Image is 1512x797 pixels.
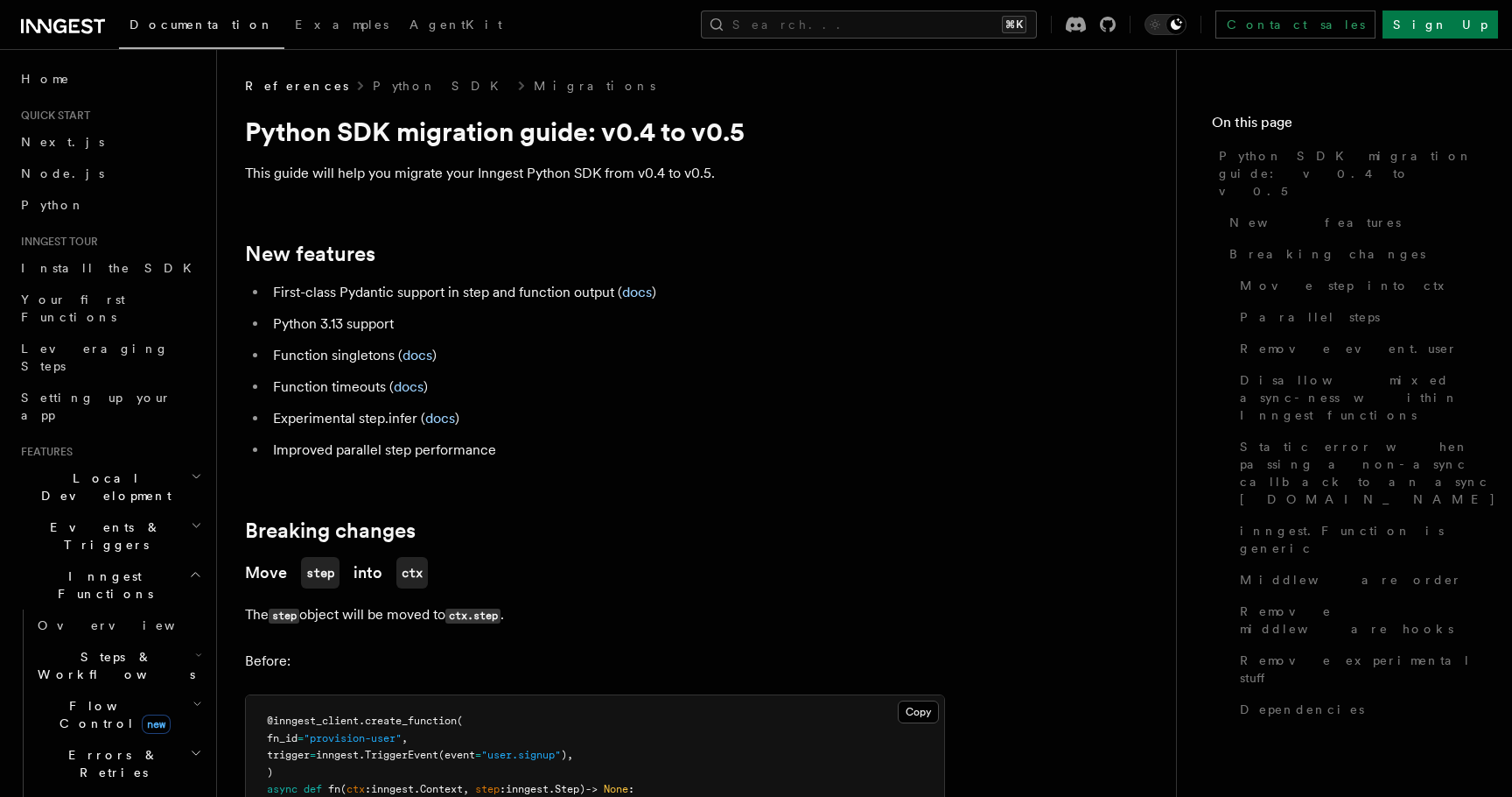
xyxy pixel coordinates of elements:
[1233,301,1477,333] a: Parallel steps
[21,342,169,373] span: Leveraging Steps
[14,462,206,511] button: Local Development
[14,252,206,284] a: Install the SDK
[14,109,90,123] span: Quick start
[898,701,939,723] button: Copy
[420,783,463,795] span: Context
[301,557,339,589] code: step
[549,783,555,795] span: .
[245,242,375,266] a: New features
[31,746,190,781] span: Errors & Retries
[396,557,428,589] code: ctx
[245,161,945,186] p: This guide will help you migrate your Inngest Python SDK from v0.4 to v0.5.
[1219,147,1477,200] span: Python SDK migration guide: v0.4 to v0.5
[1240,438,1496,508] span: Static error when passing a non-async callback to an async [DOMAIN_NAME]
[475,749,481,761] span: =
[628,783,634,795] span: :
[31,610,206,641] a: Overview
[14,189,206,221] a: Python
[1233,645,1477,694] a: Remove experimental stuff
[371,783,414,795] span: inngest
[481,749,561,761] span: "user.signup"
[1233,364,1477,431] a: Disallow mixed async-ness within Inngest functions
[457,715,463,727] span: (
[284,5,399,47] a: Examples
[1212,112,1477,140] h4: On this page
[475,783,500,795] span: step
[1233,564,1477,596] a: Middleware order
[31,641,206,690] button: Steps & Workflows
[21,198,85,212] span: Python
[38,618,218,632] span: Overview
[304,783,322,795] span: def
[268,406,945,431] li: Experimental step.infer ( )
[399,5,513,47] a: AgentKit
[269,609,299,624] code: step
[1233,515,1477,564] a: inngest.Function is generic
[310,749,316,761] span: =
[14,469,191,504] span: Local Development
[245,518,416,543] a: Breaking changes
[14,333,206,382] a: Leveraging Steps
[1233,694,1477,725] a: Dependencies
[14,382,206,431] a: Setting up your app
[365,783,371,795] span: :
[414,783,420,795] span: .
[268,438,945,462] li: Improved parallel step performance
[438,749,475,761] span: (event
[297,732,304,744] span: =
[1229,245,1425,263] span: Breaking changes
[14,568,189,603] span: Inngest Functions
[31,739,206,788] button: Errors & Retries
[31,648,195,683] span: Steps & Workflows
[245,603,945,628] p: The object will be moved to .
[267,766,273,779] span: )
[14,158,206,189] a: Node.js
[1240,603,1477,638] span: Remove middleware hooks
[304,732,402,744] span: "provision-user"
[506,783,549,795] span: inngest
[21,166,104,180] span: Node.js
[604,783,628,795] span: None
[21,135,104,149] span: Next.js
[1240,522,1477,557] span: inngest.Function is generic
[31,697,192,732] span: Flow Control
[1240,652,1477,687] span: Remove experimental stuff
[14,126,206,158] a: Next.js
[425,410,455,427] a: docs
[365,749,438,761] span: TriggerEvent
[555,783,585,795] span: Step)
[346,783,365,795] span: ctx
[463,783,469,795] span: ,
[585,783,598,795] span: ->
[1215,11,1375,39] a: Contact sales
[1233,596,1477,645] a: Remove middleware hooks
[245,116,945,147] h1: Python SDK migration guide: v0.4 to v0.5
[268,375,945,399] li: Function timeouts ( )
[268,343,945,368] li: Function singletons ( )
[365,715,457,727] span: create_function
[373,77,509,95] a: Python SDK
[402,732,408,744] span: ,
[1233,333,1477,364] a: Remove event.user
[267,715,359,727] span: @inngest_client
[500,783,506,795] span: :
[359,715,365,727] span: .
[394,378,423,395] a: docs
[1144,14,1186,35] button: Toggle dark mode
[1222,207,1477,238] a: New features
[561,749,573,761] span: ),
[1233,270,1477,301] a: Move step into ctx
[295,18,388,32] span: Examples
[245,649,945,674] p: Before:
[445,609,500,624] code: ctx.step
[129,18,274,32] span: Documentation
[14,518,191,554] span: Events & Triggers
[1222,238,1477,270] a: Breaking changes
[1240,571,1462,589] span: Middleware order
[701,11,1037,39] button: Search...⌘K
[409,18,502,32] span: AgentKit
[316,749,365,761] span: inngest.
[268,280,945,305] li: First-class Pydantic support in step and function output ( )
[1240,701,1364,718] span: Dependencies
[267,749,310,761] span: trigger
